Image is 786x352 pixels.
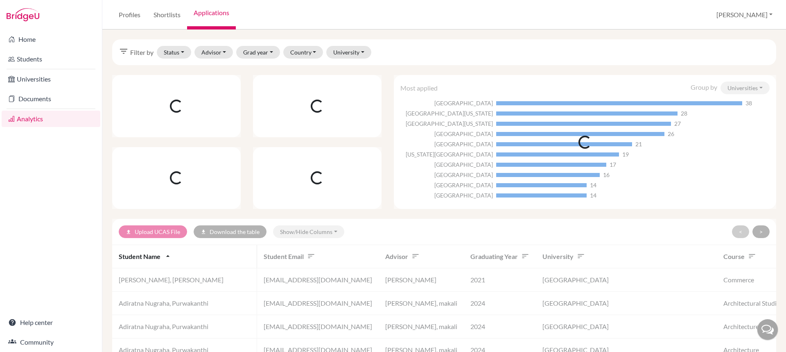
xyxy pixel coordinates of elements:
[2,71,100,87] a: Universities
[130,48,154,57] span: Filter by
[2,334,100,350] a: Community
[283,46,323,59] button: Country
[713,7,776,23] button: [PERSON_NAME]
[2,314,100,331] a: Help center
[2,91,100,107] a: Documents
[236,46,280,59] button: Grad year
[194,46,233,59] button: Advisor
[164,252,172,260] i: arrow_drop_up
[119,46,129,56] i: filter_list
[119,252,172,260] span: Student name
[2,51,100,67] a: Students
[157,46,191,59] button: Status
[7,8,39,21] img: Bridge-U
[2,31,100,48] a: Home
[2,111,100,127] a: Analytics
[326,46,371,59] button: University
